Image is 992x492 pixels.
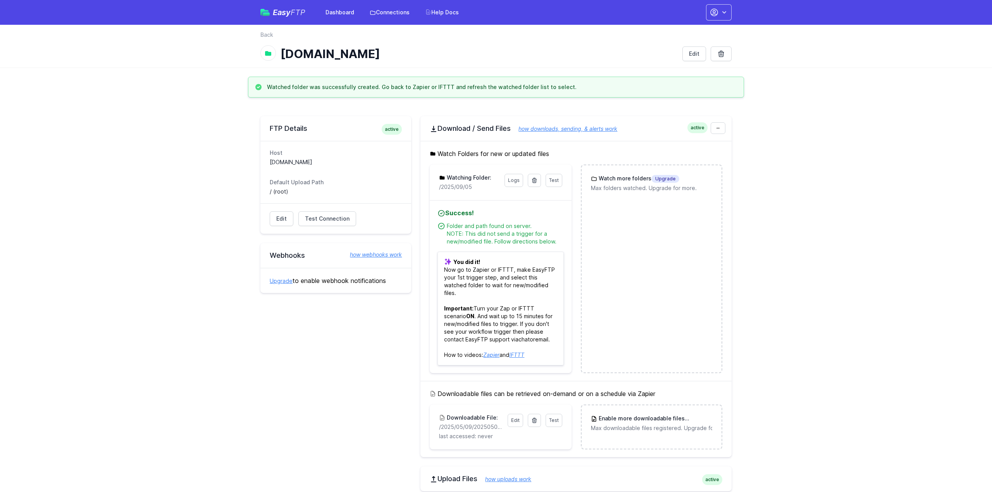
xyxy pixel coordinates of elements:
[466,313,474,319] b: ON
[597,415,712,423] h3: Enable more downloadable files
[453,259,480,265] b: You did it!
[505,174,523,187] a: Logs
[477,476,531,482] a: how uploads work
[437,208,563,218] h4: Success!
[273,9,305,16] span: Easy
[518,336,530,343] a: chat
[260,31,732,43] nav: Breadcrumb
[439,432,562,440] p: last accessed: never
[270,149,402,157] dt: Host
[270,211,293,226] a: Edit
[511,125,617,132] a: how downloads, sending, & alerts work
[267,83,577,91] h3: Watched folder was successfully created. Go back to Zapier or IFTTT and refresh the watched folde...
[420,5,463,19] a: Help Docs
[546,174,562,187] a: Test
[702,474,722,485] span: active
[953,453,983,483] iframe: Drift Widget Chat Controller
[270,188,402,195] dd: / (root)
[439,183,499,191] p: /2025/09/05
[582,405,722,441] a: Enable more downloadable filesUpgrade Max downloadable files registered. Upgrade for more.
[382,124,402,135] span: active
[687,122,708,133] span: active
[439,423,503,431] p: /2025/05/09/20250509171559_inbound_0422652309_0756011820.mp3
[430,474,722,483] h2: Upload Files
[291,8,305,17] span: FTP
[509,351,524,358] a: IFTTT
[260,9,305,16] a: EasyFTP
[260,31,273,39] a: Back
[281,47,676,61] h1: [DOMAIN_NAME]
[270,251,402,260] h2: Webhooks
[437,252,563,365] p: Now go to Zapier or IFTTT, make EasyFTP your 1st trigger step, and select this watched folder to ...
[305,215,350,223] span: Test Connection
[445,174,491,182] h3: Watching Folder:
[430,389,722,398] h5: Downloadable files can be retrieved on-demand or on a schedule via Zapier
[651,175,679,183] span: Upgrade
[321,5,359,19] a: Dashboard
[270,124,402,133] h2: FTP Details
[444,305,474,312] b: Important:
[270,178,402,186] dt: Default Upload Path
[270,278,293,284] a: Upgrade
[483,351,499,358] a: Zapier
[430,149,722,158] h5: Watch Folders for new or updated files
[445,414,498,422] h3: Downloadable File:
[549,417,559,423] span: Test
[260,268,411,293] div: to enable webhook notifications
[546,414,562,427] a: Test
[549,177,559,183] span: Test
[298,211,356,226] a: Test Connection
[447,222,563,245] div: Folder and path found on server. NOTE: This did not send a trigger for a new/modified file. Follo...
[682,46,706,61] a: Edit
[365,5,414,19] a: Connections
[597,175,679,183] h3: Watch more folders
[260,9,270,16] img: easyftp_logo.png
[342,251,402,259] a: how webhooks work
[591,424,712,432] p: Max downloadable files registered. Upgrade for more.
[685,415,713,423] span: Upgrade
[582,165,722,201] a: Watch more foldersUpgrade Max folders watched. Upgrade for more.
[430,124,722,133] h2: Download / Send Files
[591,184,712,192] p: Max folders watched. Upgrade for more.
[535,336,548,343] a: email
[270,158,402,166] dd: [DOMAIN_NAME]
[508,414,523,427] a: Edit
